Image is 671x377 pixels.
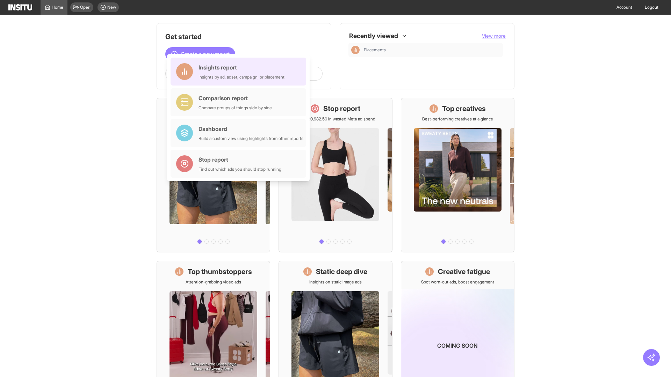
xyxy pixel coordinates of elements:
[442,104,486,113] h1: Top creatives
[107,5,116,10] span: New
[199,63,284,72] div: Insights report
[165,47,235,61] button: Create a new report
[80,5,91,10] span: Open
[295,116,375,122] p: Save £20,982.50 in wasted Meta ad spend
[8,4,32,10] img: Logo
[351,46,360,54] div: Insights
[199,167,281,172] div: Find out which ads you should stop running
[199,155,281,164] div: Stop report
[157,98,270,252] a: What's live nowSee all active ads instantly
[199,136,303,141] div: Build a custom view using highlights from other reports
[482,32,506,39] button: View more
[401,98,514,252] a: Top creativesBest-performing creatives at a glance
[199,94,272,102] div: Comparison report
[279,98,392,252] a: Stop reportSave £20,982.50 in wasted Meta ad spend
[186,279,241,285] p: Attention-grabbing video ads
[165,32,323,42] h1: Get started
[316,267,367,276] h1: Static deep dive
[364,47,386,53] span: Placements
[309,279,362,285] p: Insights on static image ads
[199,125,303,133] div: Dashboard
[199,74,284,80] div: Insights by ad, adset, campaign, or placement
[364,47,500,53] span: Placements
[181,50,230,58] span: Create a new report
[323,104,360,113] h1: Stop report
[188,267,252,276] h1: Top thumbstoppers
[422,116,493,122] p: Best-performing creatives at a glance
[52,5,63,10] span: Home
[199,105,272,111] div: Compare groups of things side by side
